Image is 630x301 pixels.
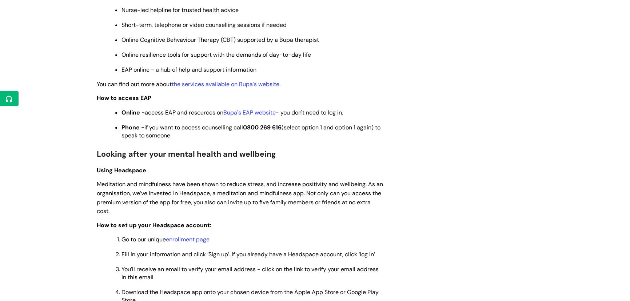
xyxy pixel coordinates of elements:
span: You’ll receive an email to verify your email address - click on the link to verify your email add... [121,265,379,281]
span: Nurse-led helpline for trusted health advice [121,6,239,14]
strong: How to access EAP [97,94,151,102]
strong: Online - [121,109,145,116]
span: How to set up your Headspace account: [97,221,211,229]
span: Go to our unique [121,236,210,243]
span: EAP online - a hub of help and support information [121,66,256,73]
span: Fill in your information and click ‘Sign up’. If you already have a Headspace account, click ‘log... [121,250,375,258]
span: Online Cognitive Behvaviour Therapy (CBT) supported by a Bupa therapist [121,36,319,44]
span: Looking after your mental health and wellbeing [97,149,276,159]
span: Using Headspace [97,166,146,174]
span: if you want to access counselling call (select option 1 and option 1 again) to speak to someone [121,124,380,139]
a: Bupa's EAP website [223,109,276,116]
a: enrollment page [166,236,210,243]
span: You can find out more about . [97,80,280,88]
a: the services available on Bupa's website [172,80,279,88]
span: access EAP and resources on - you don't need to log in. [121,109,343,116]
span: Short-term, telephone or video counselling sessions if needed [121,21,287,29]
strong: Phone - [121,124,144,131]
strong: 0800 269 616 [243,124,282,131]
span: Online resilience tools for support with the demands of day-to-day life [121,51,311,59]
span: Meditation and mindfulness have been shown to reduce stress, and increase positivity and wellbein... [97,180,383,215]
